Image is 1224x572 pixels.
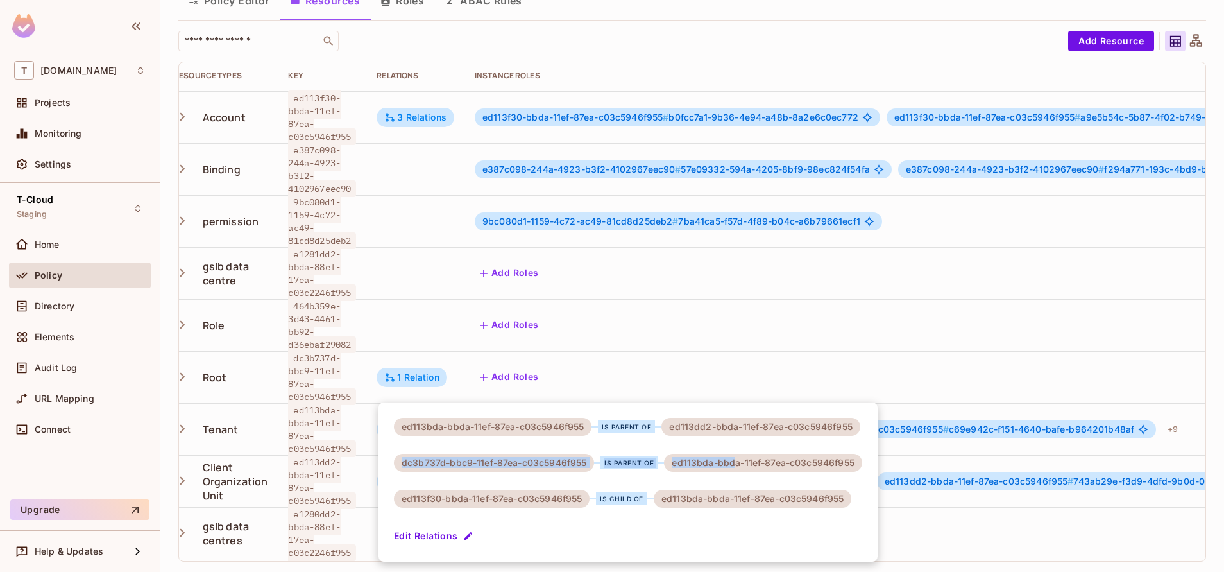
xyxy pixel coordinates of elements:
[394,490,590,508] div: ed113f30-bbda-11ef-87ea-c03c5946f955
[654,490,851,508] div: ed113bda-bbda-11ef-87ea-c03c5946f955
[598,420,655,433] div: is parent of
[661,418,860,436] div: ed113dd2-bbda-11ef-87ea-c03c5946f955
[600,456,658,469] div: is parent of
[664,454,862,472] div: ed113bda-bbda-11ef-87ea-c03c5946f955
[394,454,594,472] div: dc3b737d-bbc9-11ef-87ea-c03c5946f955
[394,418,591,436] div: ed113bda-bbda-11ef-87ea-c03c5946f955
[394,526,476,546] button: Edit Relations
[596,492,647,505] div: is child of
